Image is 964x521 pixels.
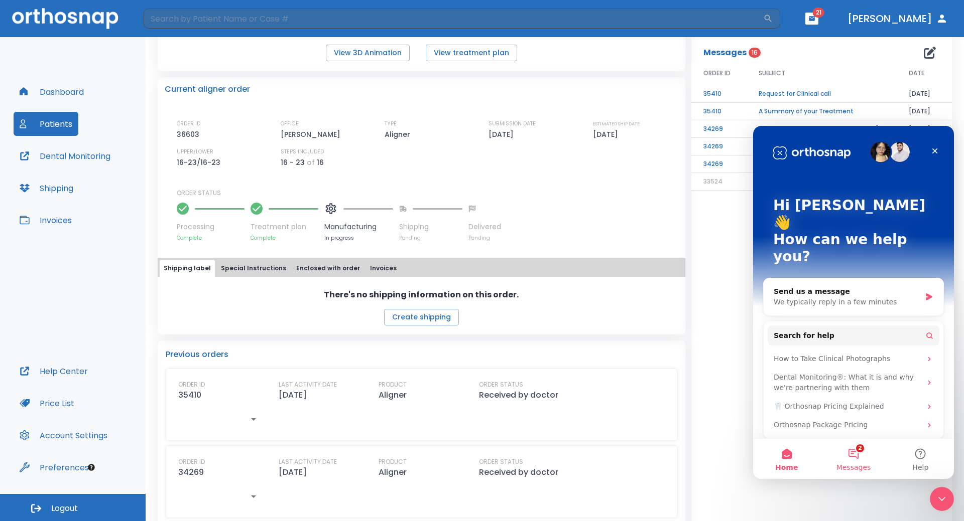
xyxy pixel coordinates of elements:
p: Aligner [379,389,407,401]
p: 36603 [177,128,203,140]
p: SUBMISSION DATE [489,119,536,128]
td: 35410 [691,85,747,103]
p: Current aligner order [165,83,250,95]
span: 16 [749,48,761,58]
button: View treatment plan [426,45,517,61]
div: tabs [160,260,683,277]
p: [DATE] [593,128,622,140]
p: Shipping [399,222,462,232]
button: [PERSON_NAME] [843,10,952,28]
p: TYPE [385,119,397,128]
p: ESTIMATED SHIP DATE [593,119,640,128]
p: ORDER STATUS [177,189,678,198]
button: Help Center [14,359,94,383]
p: Processing [177,222,245,232]
p: Received by doctor [479,466,558,478]
p: Pending [468,234,501,242]
p: PRODUCT [379,380,407,389]
span: ORDER ID [703,69,731,78]
span: Logout [51,503,78,514]
div: Tooltip anchor [87,463,96,472]
td: DentalMonitoring Late Scan: 2 - 4 Weeks Notification [747,138,897,155]
button: Price List [14,391,80,415]
p: In progress [324,234,393,242]
td: 35410 [691,103,747,120]
span: 33524 [703,177,722,186]
p: OFFICE [281,119,299,128]
p: Previous orders [166,349,677,361]
span: 21 [813,8,824,18]
button: Invoices [14,208,78,232]
p: STEPS INCLUDED [281,147,324,156]
span: SUBJECT [759,69,785,78]
p: LAST ACTIVITY DATE [279,457,337,466]
span: DATE [909,69,924,78]
p: Complete [177,234,245,242]
td: [DATE] [897,103,952,120]
p: 35410 [178,389,201,401]
button: Create shipping [384,309,459,325]
td: 34269 [691,155,747,173]
p: Treatment plan [251,222,318,232]
p: Complete [251,234,318,242]
p: LAST ACTIVITY DATE [279,380,337,389]
p: There's no shipping information on this order. [324,289,519,301]
td: Notice: DentalMonitoring Stopped for [PERSON_NAME] [747,120,897,138]
p: of [307,156,315,168]
iframe: Intercom live chat [930,487,954,511]
button: Special Instructions [217,260,290,277]
button: Shipping [14,176,79,200]
button: Patients [14,112,78,136]
p: ORDER ID [178,380,205,389]
td: A Summary of your Treatment [747,103,897,120]
input: Search by Patient Name or Case # [144,9,763,29]
p: Received by doctor [479,389,558,401]
p: 34269 [178,466,204,478]
td: 34269 [691,120,747,138]
iframe: Intercom live chat [753,126,954,479]
td: 34269 [691,138,747,155]
button: Shipping label [160,260,215,277]
a: Account Settings [14,423,113,447]
a: Preferences [14,455,95,479]
p: Aligner [385,128,414,140]
p: 16 - 23 [281,156,305,168]
p: 16-23/16-23 [177,156,224,168]
p: Manufacturing [324,222,393,232]
p: ORDER ID [178,457,205,466]
p: [DATE] [279,466,307,478]
p: Pending [399,234,462,242]
p: ORDER STATUS [479,380,523,389]
p: [PERSON_NAME] [281,128,344,140]
button: Enclosed with order [292,260,364,277]
p: Messages [703,47,747,59]
p: Delivered [468,222,501,232]
td: Request for Clinical call [747,85,897,103]
p: UPPER/LOWER [177,147,213,156]
p: Aligner [379,466,407,478]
